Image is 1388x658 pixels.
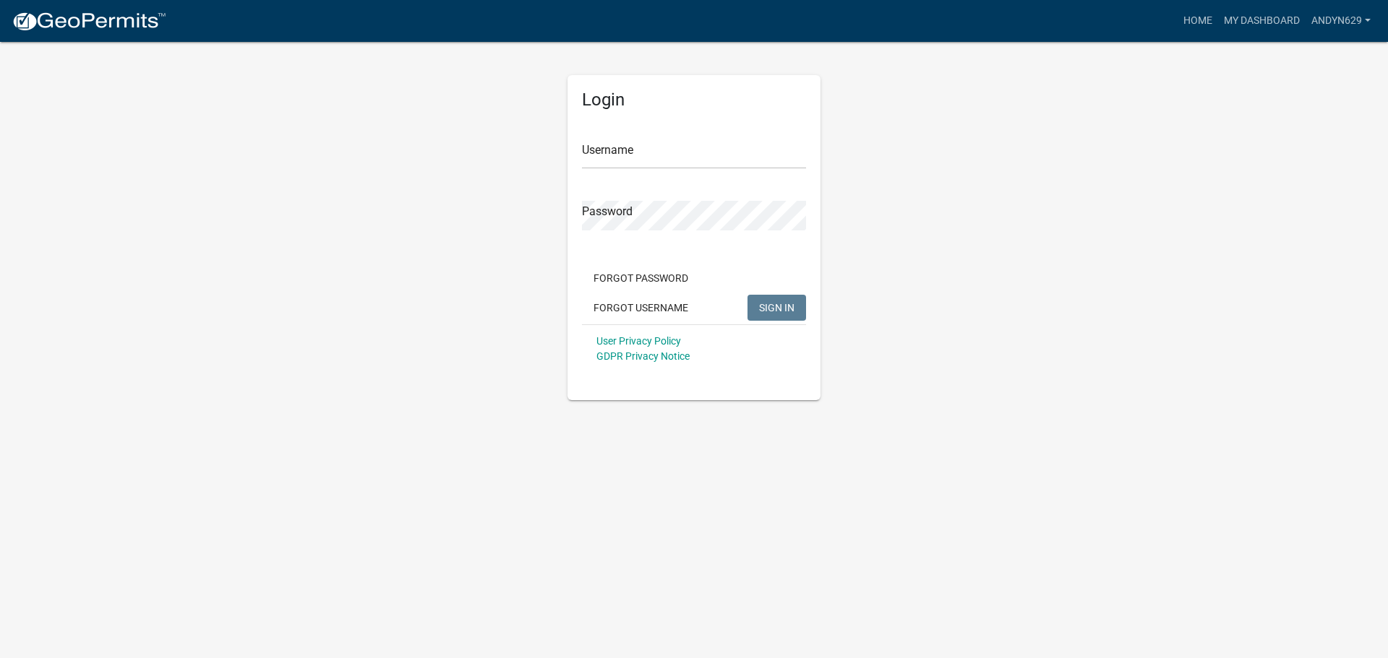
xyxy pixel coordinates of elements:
a: AndyN629 [1306,7,1376,35]
a: GDPR Privacy Notice [596,350,690,362]
button: Forgot Password [582,265,700,291]
a: My Dashboard [1218,7,1306,35]
span: SIGN IN [759,301,794,313]
a: User Privacy Policy [596,335,681,347]
button: SIGN IN [747,295,806,321]
h5: Login [582,90,806,111]
a: Home [1178,7,1218,35]
button: Forgot Username [582,295,700,321]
